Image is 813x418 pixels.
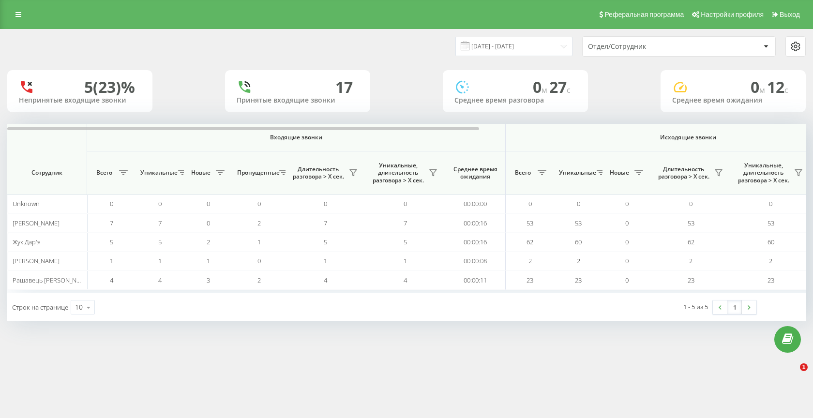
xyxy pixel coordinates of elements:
[75,302,83,312] div: 10
[445,233,506,252] td: 00:00:16
[15,169,78,177] span: Сотрудник
[110,219,113,227] span: 7
[511,169,535,177] span: Всего
[769,199,772,208] span: 0
[577,256,580,265] span: 2
[688,276,694,284] span: 23
[445,213,506,232] td: 00:00:16
[672,96,794,104] div: Среднее время ожидания
[324,219,327,227] span: 7
[577,199,580,208] span: 0
[19,96,141,104] div: Непринятые входящие звонки
[688,238,694,246] span: 62
[445,252,506,270] td: 00:00:08
[736,162,791,184] span: Уникальные, длительность разговора > Х сек.
[656,165,711,180] span: Длительность разговора > Х сек.
[751,76,767,97] span: 0
[237,169,276,177] span: Пропущенные
[575,276,582,284] span: 23
[527,238,533,246] span: 62
[207,238,210,246] span: 2
[13,219,60,227] span: [PERSON_NAME]
[683,302,708,312] div: 1 - 5 из 5
[625,238,629,246] span: 0
[207,256,210,265] span: 1
[112,134,480,141] span: Входящие звонки
[780,11,800,18] span: Выход
[542,85,549,95] span: м
[13,238,41,246] span: Жук Дар'я
[625,276,629,284] span: 0
[110,238,113,246] span: 5
[12,303,68,312] span: Строк на странице
[404,256,407,265] span: 1
[575,238,582,246] span: 60
[727,300,742,314] a: 1
[84,78,135,96] div: 5 (23)%
[370,162,426,184] span: Уникальные, длительность разговора > Х сек.
[257,219,261,227] span: 2
[533,76,549,97] span: 0
[13,199,40,208] span: Unknown
[625,219,629,227] span: 0
[110,276,113,284] span: 4
[324,256,327,265] span: 1
[759,85,767,95] span: м
[768,219,774,227] span: 53
[158,219,162,227] span: 7
[445,270,506,289] td: 00:00:11
[452,165,498,180] span: Среднее время ожидания
[549,76,571,97] span: 27
[800,363,808,371] span: 1
[527,219,533,227] span: 53
[567,85,571,95] span: c
[13,256,60,265] span: [PERSON_NAME]
[689,256,693,265] span: 2
[257,199,261,208] span: 0
[189,169,213,177] span: Новые
[92,169,116,177] span: Всего
[604,11,684,18] span: Реферальная программа
[445,194,506,213] td: 00:00:00
[780,363,803,387] iframe: Intercom live chat
[324,199,327,208] span: 0
[689,199,693,208] span: 0
[158,238,162,246] span: 5
[404,219,407,227] span: 7
[404,238,407,246] span: 5
[158,276,162,284] span: 4
[527,276,533,284] span: 23
[207,276,210,284] span: 3
[324,238,327,246] span: 5
[625,199,629,208] span: 0
[769,256,772,265] span: 2
[290,165,346,180] span: Длительность разговора > Х сек.
[257,276,261,284] span: 2
[110,199,113,208] span: 0
[768,276,774,284] span: 23
[207,219,210,227] span: 0
[701,11,764,18] span: Настройки профиля
[257,238,261,246] span: 1
[528,199,532,208] span: 0
[257,256,261,265] span: 0
[559,169,594,177] span: Уникальные
[207,199,210,208] span: 0
[768,238,774,246] span: 60
[335,78,353,96] div: 17
[575,219,582,227] span: 53
[140,169,175,177] span: Уникальные
[110,256,113,265] span: 1
[528,256,532,265] span: 2
[767,76,788,97] span: 12
[404,276,407,284] span: 4
[404,199,407,208] span: 0
[688,219,694,227] span: 53
[13,276,91,284] span: Рашавець [PERSON_NAME]
[158,199,162,208] span: 0
[454,96,576,104] div: Среднее время разговора
[588,43,704,51] div: Отдел/Сотрудник
[324,276,327,284] span: 4
[784,85,788,95] span: c
[237,96,359,104] div: Принятые входящие звонки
